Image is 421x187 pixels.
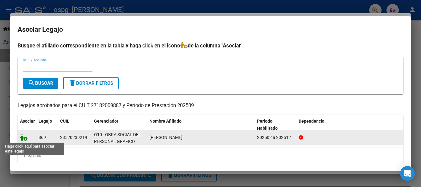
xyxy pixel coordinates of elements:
[149,119,182,124] span: Nombre Afiliado
[299,119,325,124] span: Dependencia
[60,119,69,124] span: CUIL
[92,115,147,135] datatable-header-cell: Gerenciador
[296,115,404,135] datatable-header-cell: Dependencia
[69,80,113,86] span: Borrar Filtros
[60,134,87,141] div: 23520239219
[18,42,403,50] h4: Busque el afiliado correspondiente en la tabla y haga click en el ícono de la columna "Asociar".
[94,119,118,124] span: Gerenciador
[20,119,35,124] span: Asociar
[257,134,294,141] div: 202502 a 202512
[58,115,92,135] datatable-header-cell: CUIL
[400,166,415,181] div: Open Intercom Messenger
[18,148,403,163] div: 1 registros
[36,115,58,135] datatable-header-cell: Legajo
[28,80,53,86] span: Buscar
[18,24,403,35] h2: Asociar Legajo
[18,102,403,110] p: Legajos aprobados para el CUIT 27182009887 y Período de Prestación 202509
[28,79,35,87] mat-icon: search
[149,135,182,140] span: GONZALEZ FRANCESCO SANTINO
[39,119,52,124] span: Legajo
[257,119,278,131] span: Periodo Habilitado
[23,78,58,89] button: Buscar
[69,79,76,87] mat-icon: delete
[39,135,46,140] span: 869
[18,115,36,135] datatable-header-cell: Asociar
[255,115,296,135] datatable-header-cell: Periodo Habilitado
[147,115,255,135] datatable-header-cell: Nombre Afiliado
[94,132,141,144] span: O10 - OBRA SOCIAL DEL PERSONAL GRAFICO
[63,77,119,89] button: Borrar Filtros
